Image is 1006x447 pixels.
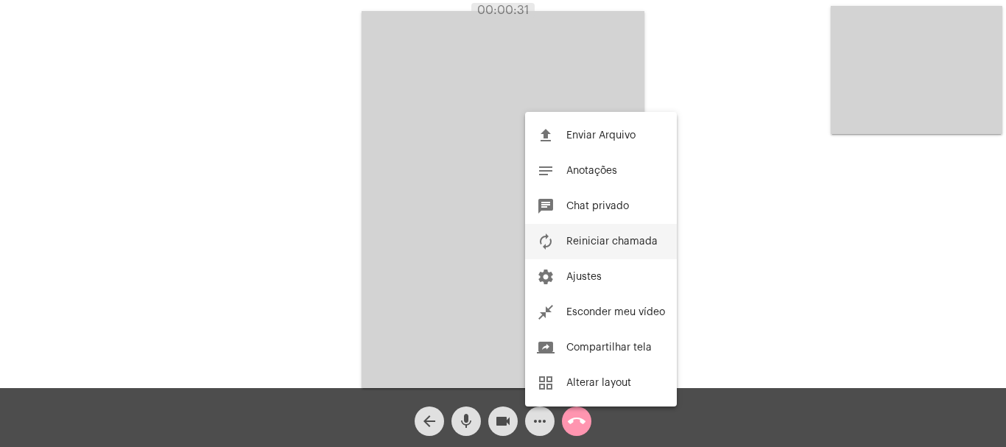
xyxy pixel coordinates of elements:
span: Compartilhar tela [566,342,652,353]
span: Ajustes [566,272,602,282]
span: Esconder meu vídeo [566,307,665,317]
span: Anotações [566,166,617,176]
mat-icon: grid_view [537,374,555,392]
mat-icon: chat [537,197,555,215]
mat-icon: screen_share [537,339,555,356]
mat-icon: autorenew [537,233,555,250]
span: Reiniciar chamada [566,236,658,247]
span: Enviar Arquivo [566,130,636,141]
mat-icon: settings [537,268,555,286]
mat-icon: file_upload [537,127,555,144]
span: Alterar layout [566,378,631,388]
mat-icon: notes [537,162,555,180]
span: Chat privado [566,201,629,211]
mat-icon: close_fullscreen [537,303,555,321]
